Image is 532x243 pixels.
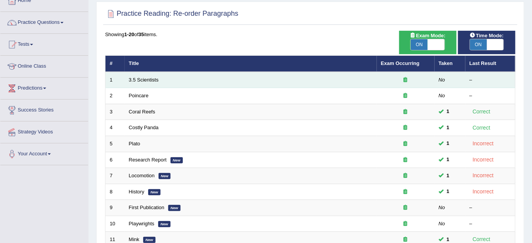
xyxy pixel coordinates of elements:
h2: Practice Reading: Re-order Paragraphs [105,8,238,20]
a: History [129,189,144,195]
b: 35 [139,32,144,37]
a: Exam Occurring [381,60,420,66]
a: Playwrights [129,221,154,226]
em: No [439,93,445,98]
div: Exam occurring question [381,156,430,164]
em: New [159,173,171,179]
div: Correct [470,107,494,116]
td: 8 [105,184,125,200]
a: 3.5 Scientists [129,77,159,83]
th: Title [125,56,377,72]
span: You can still take this question [444,124,453,132]
a: Poincare [129,93,149,98]
a: Strategy Videos [0,121,88,141]
div: Exam occurring question [381,220,430,228]
em: No [439,77,445,83]
div: Correct [470,123,494,132]
a: Plato [129,141,141,146]
span: Exam Mode: [407,32,448,40]
td: 5 [105,136,125,152]
em: New [171,157,183,163]
em: No [439,205,445,210]
span: ON [470,39,487,50]
div: – [470,92,511,100]
span: You can still take this question [444,108,453,116]
td: 3 [105,104,125,120]
div: Exam occurring question [381,92,430,100]
em: New [143,237,156,243]
div: – [470,77,511,84]
div: Exam occurring question [381,108,430,116]
a: Your Account [0,143,88,163]
div: Show exams occurring in exams [399,31,457,54]
span: Time Mode: [467,32,507,40]
div: Exam occurring question [381,172,430,180]
a: First Publication [129,205,164,210]
a: Online Class [0,56,88,75]
a: Success Stories [0,100,88,119]
em: New [158,221,171,227]
span: You can still take this question [444,172,453,180]
a: Predictions [0,78,88,97]
div: Exam occurring question [381,140,430,148]
div: – [470,220,511,228]
em: New [168,205,181,211]
td: 9 [105,200,125,216]
em: No [439,221,445,226]
td: 10 [105,216,125,232]
td: 7 [105,168,125,184]
a: Practice Questions [0,12,88,31]
span: You can still take this question [444,156,453,164]
div: Incorrect [470,155,497,164]
th: Taken [435,56,465,72]
td: 2 [105,88,125,104]
div: Exam occurring question [381,124,430,131]
em: New [148,189,161,195]
span: You can still take this question [444,140,453,148]
div: Exam occurring question [381,188,430,196]
div: Exam occurring question [381,204,430,211]
a: Research Report [129,157,167,163]
div: Incorrect [470,171,497,180]
div: Incorrect [470,139,497,148]
th: Last Result [465,56,515,72]
td: 1 [105,72,125,88]
div: – [470,204,511,211]
a: Coral Reefs [129,109,156,115]
td: 6 [105,152,125,168]
b: 1-20 [124,32,134,37]
div: Exam occurring question [381,77,430,84]
div: Incorrect [470,187,497,196]
td: 4 [105,120,125,136]
th: # [105,56,125,72]
span: You can still take this question [444,188,453,196]
a: Locomotion [129,173,155,178]
a: Costly Panda [129,125,159,130]
a: Tests [0,34,88,53]
div: Showing of items. [105,31,515,38]
span: ON [411,39,428,50]
a: Mink [129,236,139,242]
